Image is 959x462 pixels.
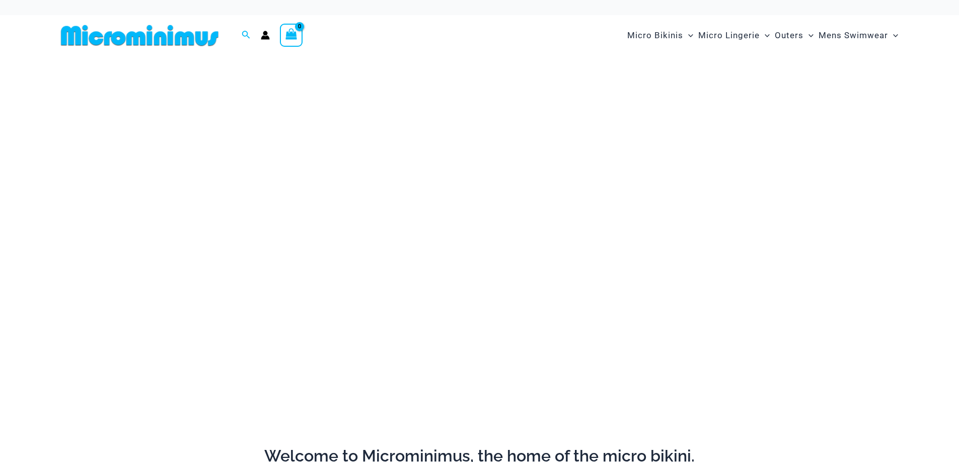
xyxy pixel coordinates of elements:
[625,20,696,51] a: Micro BikinisMenu ToggleMenu Toggle
[803,23,814,48] span: Menu Toggle
[280,24,303,47] a: View Shopping Cart, empty
[819,23,888,48] span: Mens Swimwear
[242,29,251,42] a: Search icon link
[683,23,693,48] span: Menu Toggle
[888,23,898,48] span: Menu Toggle
[57,24,223,47] img: MM SHOP LOGO FLAT
[772,20,816,51] a: OutersMenu ToggleMenu Toggle
[816,20,901,51] a: Mens SwimwearMenu ToggleMenu Toggle
[775,23,803,48] span: Outers
[261,31,270,40] a: Account icon link
[627,23,683,48] span: Micro Bikinis
[696,20,772,51] a: Micro LingerieMenu ToggleMenu Toggle
[623,19,903,52] nav: Site Navigation
[698,23,760,48] span: Micro Lingerie
[760,23,770,48] span: Menu Toggle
